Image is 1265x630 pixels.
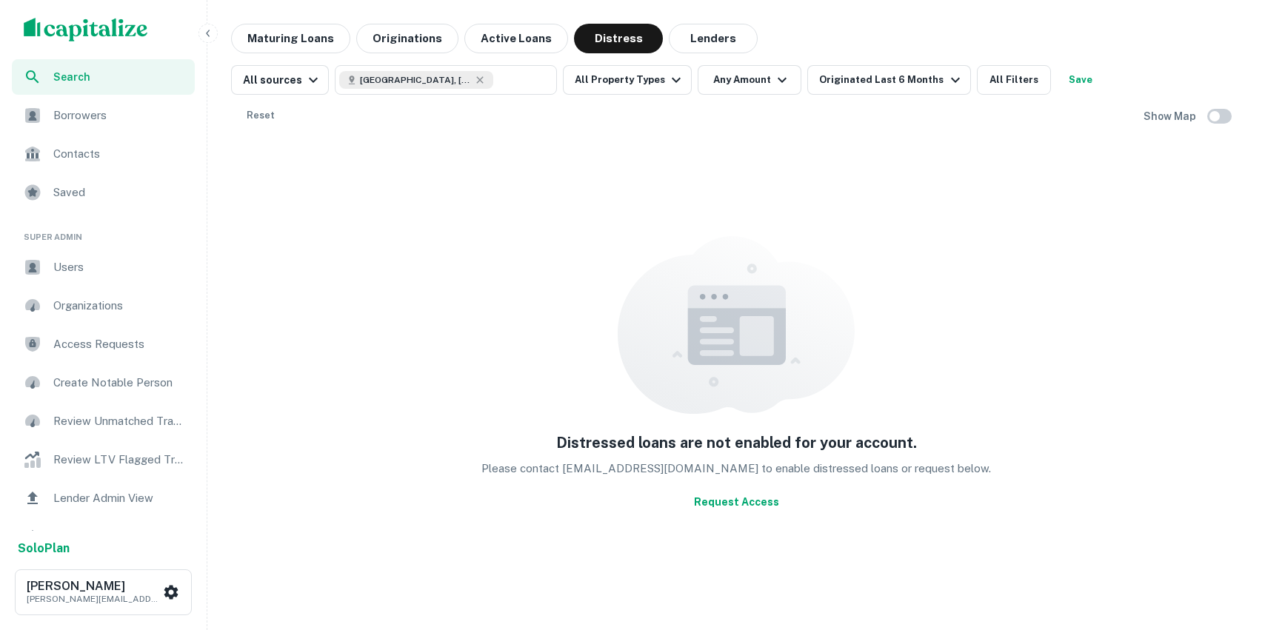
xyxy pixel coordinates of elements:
[53,145,186,163] span: Contacts
[12,288,195,324] a: Organizations
[12,175,195,210] a: Saved
[24,18,148,41] img: capitalize-logo.png
[481,460,991,477] p: Please contact [EMAIL_ADDRESS][DOMAIN_NAME] to enable distressed loans or request below.
[12,480,195,516] a: Lender Admin View
[12,98,195,133] a: Borrowers
[27,580,160,592] h6: [PERSON_NAME]
[819,71,964,89] div: Originated Last 6 Months
[53,489,186,507] span: Lender Admin View
[556,432,917,454] h5: Distressed loans are not enabled for your account.
[360,73,471,87] span: [GEOGRAPHIC_DATA], [GEOGRAPHIC_DATA], [GEOGRAPHIC_DATA]
[12,249,195,285] a: Users
[231,24,350,53] button: Maturing Loans
[618,236,855,414] img: empty content
[12,326,195,362] a: Access Requests
[669,24,758,53] button: Lenders
[15,569,192,615] button: [PERSON_NAME][PERSON_NAME][EMAIL_ADDRESS][PERSON_NAME][DOMAIN_NAME]
[807,65,970,95] button: Originated Last 6 Months
[53,107,186,124] span: Borrowers
[18,541,70,555] strong: Solo Plan
[464,24,568,53] button: Active Loans
[53,451,186,469] span: Review LTV Flagged Transactions
[12,403,195,439] a: Review Unmatched Transactions
[27,592,160,606] p: [PERSON_NAME][EMAIL_ADDRESS][PERSON_NAME][DOMAIN_NAME]
[243,71,322,89] div: All sources
[53,297,186,315] span: Organizations
[1191,512,1265,583] iframe: Chat Widget
[12,519,195,554] a: Borrower Info Requests
[53,335,186,353] span: Access Requests
[12,59,195,95] a: Search
[12,442,195,477] a: Review LTV Flagged Transactions
[1057,65,1104,95] button: Save your search to get updates of matches that match your search criteria.
[53,69,186,85] span: Search
[688,489,785,515] button: Request Access
[53,184,186,201] span: Saved
[12,213,195,249] li: Super Admin
[574,24,663,53] button: Distress
[53,374,186,392] span: Create Notable Person
[231,65,329,95] button: All sources
[977,65,1051,95] button: All Filters
[18,540,70,557] a: SoloPlan
[563,65,692,95] button: All Property Types
[12,136,195,172] a: Contacts
[53,528,186,546] span: Borrower Info Requests
[356,24,458,53] button: Originations
[237,101,284,130] button: Reset
[12,365,195,401] a: Create Notable Person
[53,258,186,276] span: Users
[53,412,186,430] span: Review Unmatched Transactions
[1144,108,1198,124] h6: Show Map
[698,65,801,95] button: Any Amount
